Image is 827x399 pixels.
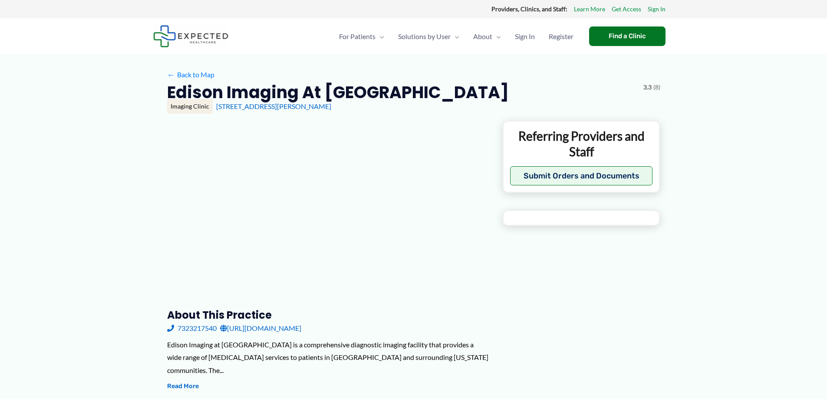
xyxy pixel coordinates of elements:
div: Edison Imaging at [GEOGRAPHIC_DATA] is a comprehensive diagnostic imaging facility that provides ... [167,338,489,377]
span: Register [549,21,573,52]
strong: Providers, Clinics, and Staff: [491,5,567,13]
a: [STREET_ADDRESS][PERSON_NAME] [216,102,331,110]
h2: Edison Imaging at [GEOGRAPHIC_DATA] [167,82,509,103]
span: About [473,21,492,52]
span: Sign In [515,21,535,52]
a: For PatientsMenu Toggle [332,21,391,52]
img: Expected Healthcare Logo - side, dark font, small [153,25,228,47]
div: Imaging Clinic [167,99,213,114]
a: ←Back to Map [167,68,214,81]
a: Learn More [574,3,605,15]
button: Submit Orders and Documents [510,166,653,185]
span: Solutions by User [398,21,451,52]
p: Referring Providers and Staff [510,128,653,160]
a: [URL][DOMAIN_NAME] [220,322,301,335]
a: 7323217540 [167,322,217,335]
a: Sign In [648,3,666,15]
button: Read More [167,381,199,392]
nav: Primary Site Navigation [332,21,580,52]
a: Register [542,21,580,52]
a: Solutions by UserMenu Toggle [391,21,466,52]
a: Sign In [508,21,542,52]
span: For Patients [339,21,376,52]
span: Menu Toggle [492,21,501,52]
a: Get Access [612,3,641,15]
span: Menu Toggle [376,21,384,52]
span: ← [167,70,175,79]
span: 3.3 [643,82,652,93]
a: Find a Clinic [589,26,666,46]
span: Menu Toggle [451,21,459,52]
h3: About this practice [167,308,489,322]
a: AboutMenu Toggle [466,21,508,52]
span: (8) [653,82,660,93]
